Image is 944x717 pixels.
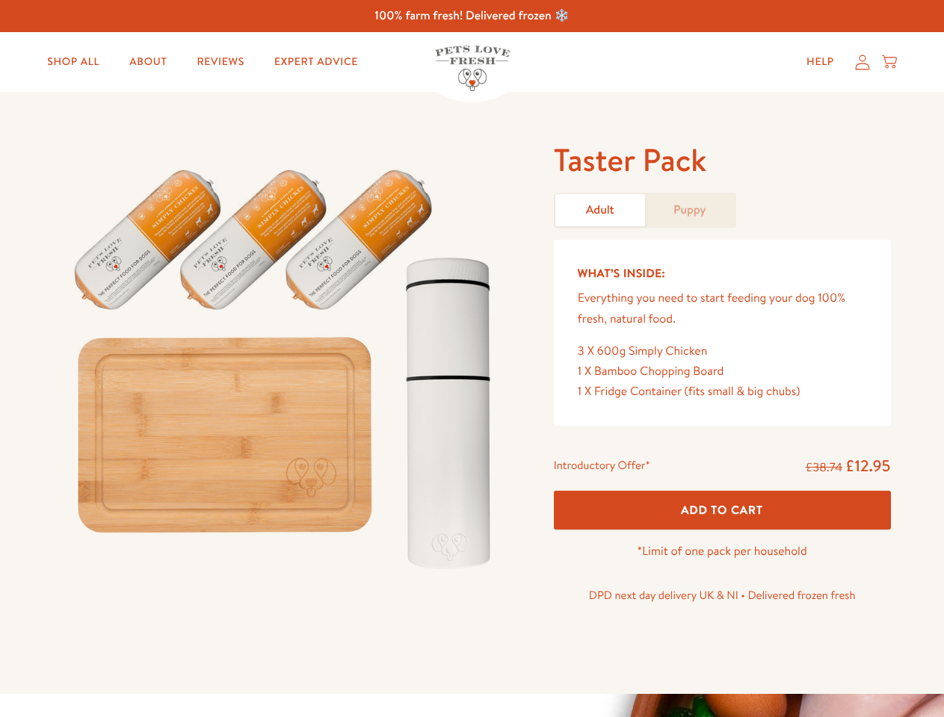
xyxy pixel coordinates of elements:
a: Shop All [35,47,111,77]
a: Puppy [645,194,735,226]
div: 3 X 600g Simply Chicken [578,341,867,361]
img: Taster Pack - Adult [54,140,518,585]
a: Help [795,47,846,77]
h5: What’s Inside: [578,264,867,283]
a: Reviews [185,47,256,77]
div: Introductory Offer* [554,456,650,478]
p: *Limit of one pack per household [554,541,891,562]
span: Add To Cart [681,502,763,518]
s: £38.74 [806,459,842,476]
span: 1 X Bamboo Chopping Board [578,363,724,379]
a: About [117,47,179,77]
span: £12.95 [845,455,891,477]
div: 1 X Fridge Container (fits small & big chubs) [578,382,867,402]
p: DPD next day delivery UK & NI • Delivered frozen fresh [554,586,891,605]
a: Adult [555,194,645,226]
img: Pets Love Fresh [435,46,510,91]
button: Add To Cart [554,491,891,530]
p: Everything you need to start feeding your dog 100% fresh, natural food. [578,288,867,329]
a: Expert Advice [262,47,370,77]
h1: Taster Pack [554,140,891,181]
